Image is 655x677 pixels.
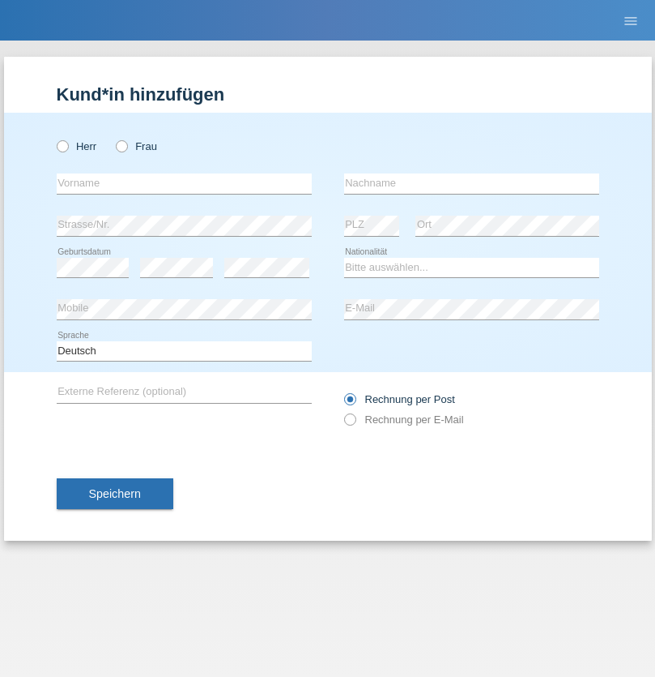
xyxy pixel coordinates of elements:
input: Rechnung per E-Mail [344,413,355,434]
label: Rechnung per Post [344,393,455,405]
h1: Kund*in hinzufügen [57,84,599,105]
input: Frau [116,140,126,151]
a: menu [615,15,647,25]
label: Frau [116,140,157,152]
input: Herr [57,140,67,151]
label: Herr [57,140,97,152]
label: Rechnung per E-Mail [344,413,464,426]
input: Rechnung per Post [344,393,355,413]
span: Speichern [89,487,141,500]
i: menu [623,13,639,29]
button: Speichern [57,478,173,509]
